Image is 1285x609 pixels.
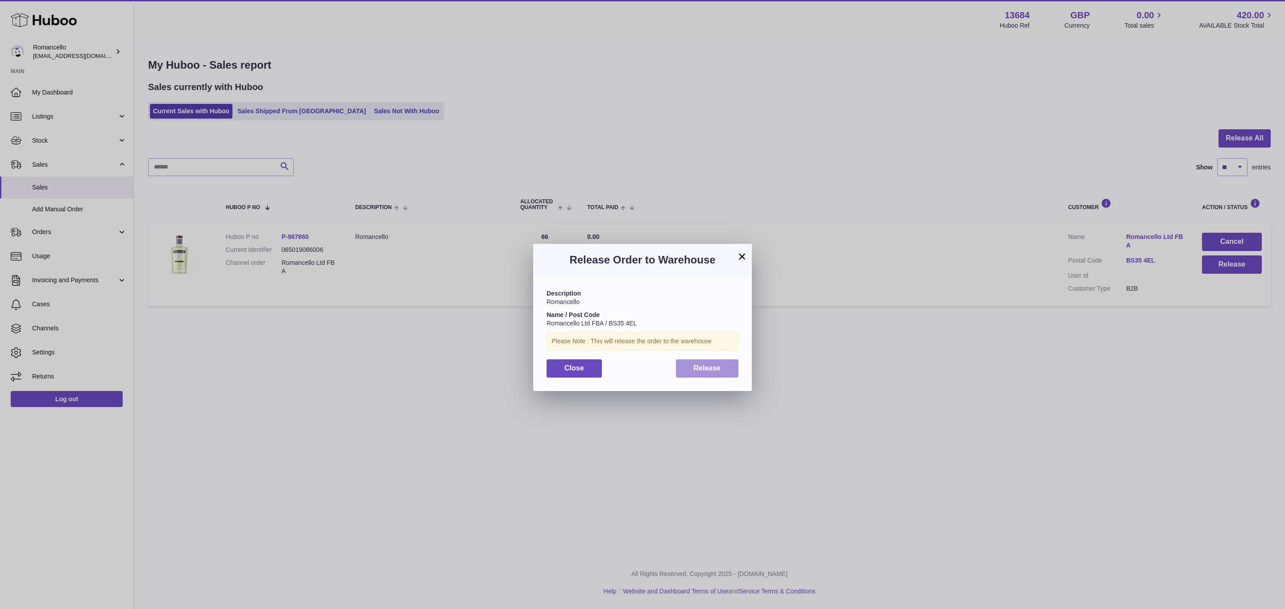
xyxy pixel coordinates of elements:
span: Release [694,364,721,372]
div: Please Note : This will release the order to the warehouse [547,332,738,350]
span: Romancello Ltd FBA / BS35 4EL [547,320,637,327]
h3: Release Order to Warehouse [547,253,738,267]
strong: Description [547,290,581,297]
button: Close [547,359,602,378]
strong: Name / Post Code [547,311,600,318]
button: × [737,251,747,262]
button: Release [676,359,739,378]
span: Close [564,364,584,372]
span: Romancello [547,298,580,305]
